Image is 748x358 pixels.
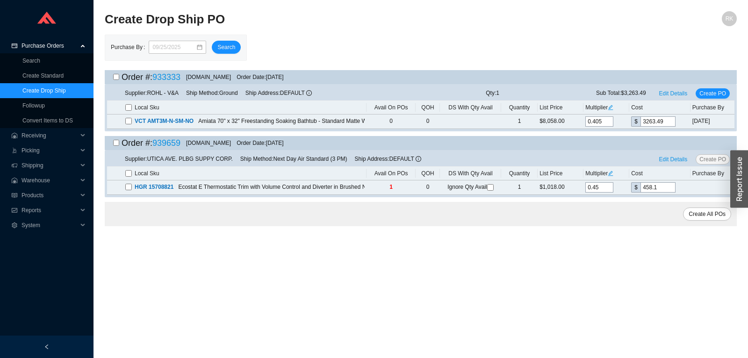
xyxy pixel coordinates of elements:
[389,118,393,124] span: 0
[125,90,179,96] span: Supplier: ROHL - V&A
[122,70,180,84] div: Order #:
[690,101,734,115] th: Purchase By
[237,72,283,82] div: Order Date: [DATE]
[426,184,430,190] span: 0
[367,167,416,180] th: Avail On POs
[240,156,347,162] span: Ship Method: Next Day Air Standard (3 PM)
[186,72,231,82] div: [DOMAIN_NAME]
[440,101,501,115] th: DS With Qty Avail
[416,101,440,115] th: QOH
[389,184,393,190] span: 1
[105,11,579,28] h2: Create Drop Ship PO
[11,193,18,198] span: read
[726,11,734,26] span: RK
[440,167,501,180] th: DS With Qty Avail
[486,88,499,99] span: Qty: 1
[608,105,613,110] span: edit
[178,184,377,190] span: Ecostat E Thermostatic Trim with Volume Control and Diverter in Brushed Nickel
[22,143,78,158] span: Picking
[585,169,627,178] div: Multiplier
[306,90,312,96] span: info-circle
[538,115,583,129] td: $8,058.00
[585,103,627,112] div: Multiplier
[44,344,50,350] span: left
[501,115,538,129] td: 1
[416,156,421,162] span: info-circle
[198,118,376,124] span: Amiata 70" x 32" Freestanding Soaking Bathtub - Standard Matte White
[186,138,231,148] div: [DOMAIN_NAME]
[696,154,730,165] button: Create PO
[689,209,726,219] span: Create All POs
[629,167,690,180] th: Cost
[135,169,159,178] span: Local Sku
[125,156,233,162] span: Supplier: UTICA AVE. PLBG SUPPY CORP.
[659,155,688,164] span: Edit Details
[111,41,149,54] label: Purchase By
[538,180,583,195] td: $1,018.00
[22,128,78,143] span: Receiving
[22,57,40,64] a: Search
[22,87,66,94] a: Create Drop Ship
[152,43,196,52] input: 09/25/2025
[11,208,18,213] span: fund
[152,72,180,82] a: 933333
[355,156,421,162] span: Ship Address: DEFAULT
[11,222,18,228] span: setting
[655,154,691,165] button: Edit Details
[631,116,640,127] div: $
[416,167,440,180] th: QOH
[655,88,691,99] button: Edit Details
[22,117,73,124] a: Convert Items to DS
[501,180,538,195] td: 1
[11,43,18,49] span: credit-card
[22,38,78,53] span: Purchase Orders
[608,171,613,176] span: edit
[501,101,538,115] th: Quantity
[501,167,538,180] th: Quantity
[596,88,646,99] span: Sub Total: $3,263.49
[629,101,690,115] th: Cost
[426,118,430,124] span: 0
[186,90,238,96] span: Ship Method: Ground
[690,115,734,129] td: 09/24/2025
[135,103,159,112] span: Local Sku
[690,167,734,180] th: Purchase By
[245,90,312,96] span: Ship Address: DEFAULT
[135,118,194,124] span: VCT AMT3M-N-SM-NO
[447,184,494,190] span: Ignore Qty Avail
[152,138,180,148] a: 939659
[22,188,78,203] span: Products
[683,208,731,221] button: Create All POs
[22,203,78,218] span: Reports
[659,89,688,98] span: Edit Details
[538,167,583,180] th: List Price
[237,138,283,148] div: Order Date: [DATE]
[135,184,173,190] span: HGR 15708821
[699,89,726,98] span: Create PO
[696,88,730,99] button: Create PO
[122,136,180,150] div: Order #:
[22,102,45,109] a: Followup
[22,72,64,79] a: Create Standard
[367,101,416,115] th: Avail On POs
[22,173,78,188] span: Warehouse
[217,43,235,52] span: Search
[212,41,241,54] button: Search
[538,101,583,115] th: List Price
[22,158,78,173] span: Shipping
[22,218,78,233] span: System
[631,182,640,193] div: $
